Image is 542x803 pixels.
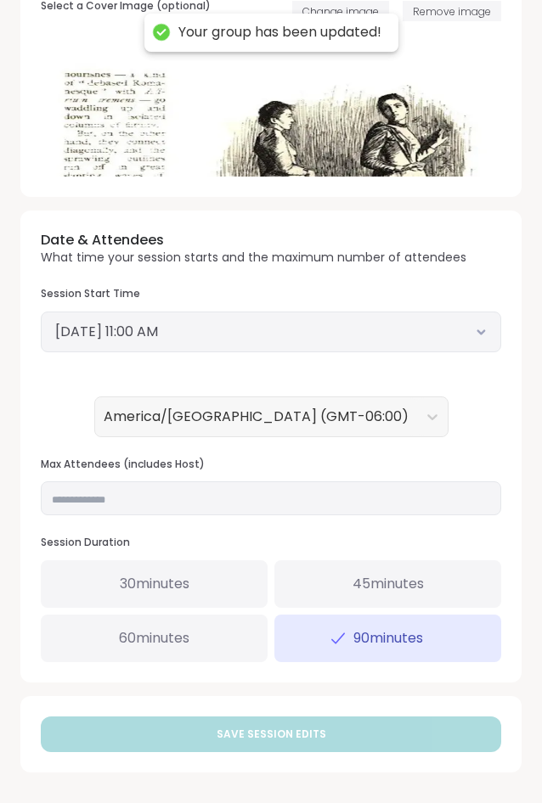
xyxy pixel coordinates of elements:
span: Change image [302,4,379,19]
span: Save Session Edits [217,727,326,742]
span: 60 minutes [119,628,189,649]
span: 30 minutes [120,574,189,594]
h3: Session Start Time [41,287,501,301]
button: Save Session Edits [41,716,501,752]
span: 90 minutes [353,628,423,649]
button: [DATE] 11:00 AM [55,322,487,342]
h3: Max Attendees (includes Host) [41,458,501,472]
h3: Session Duration [41,536,501,550]
div: Your group has been updated! [178,24,381,42]
button: Remove image [403,1,501,21]
span: Remove image [413,4,491,19]
span: 45 minutes [353,574,424,594]
h3: Date & Attendees [41,231,466,250]
p: What time your session starts and the maximum number of attendees [41,250,466,267]
img: New Image [41,24,501,177]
